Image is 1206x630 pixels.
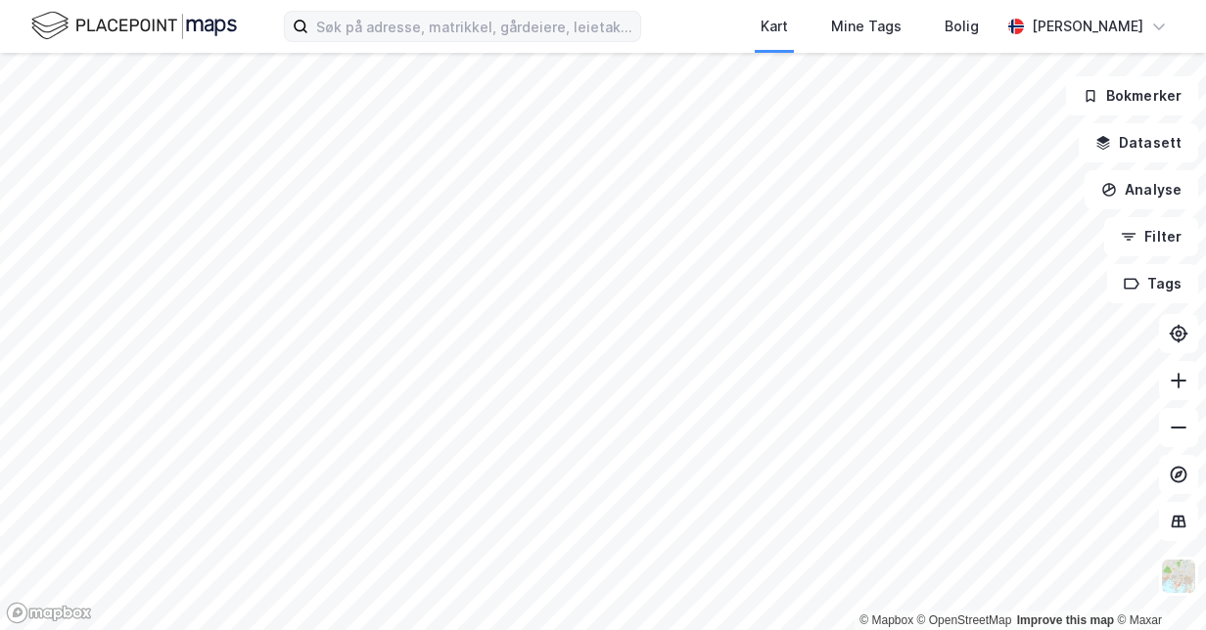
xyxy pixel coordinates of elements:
[1108,536,1206,630] div: Kontrollprogram for chat
[1108,536,1206,630] iframe: Chat Widget
[1085,170,1198,209] button: Analyse
[1104,217,1198,256] button: Filter
[6,602,92,624] a: Mapbox homepage
[1107,264,1198,303] button: Tags
[761,15,788,38] div: Kart
[1017,613,1114,627] a: Improve this map
[917,613,1012,627] a: OpenStreetMap
[859,613,913,627] a: Mapbox
[1032,15,1143,38] div: [PERSON_NAME]
[31,9,237,43] img: logo.f888ab2527a4732fd821a326f86c7f29.svg
[1066,76,1198,115] button: Bokmerker
[308,12,640,41] input: Søk på adresse, matrikkel, gårdeiere, leietakere eller personer
[945,15,979,38] div: Bolig
[1079,123,1198,162] button: Datasett
[831,15,902,38] div: Mine Tags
